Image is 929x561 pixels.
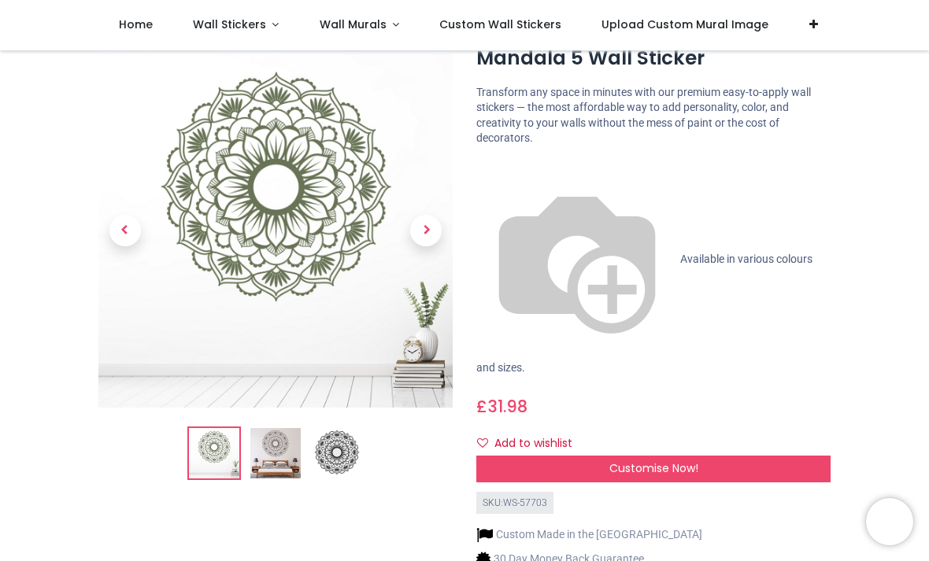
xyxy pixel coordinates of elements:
[400,107,453,355] a: Next
[439,17,561,32] span: Custom Wall Stickers
[476,395,527,418] span: £
[193,17,266,32] span: Wall Stickers
[98,54,453,408] img: Mandala 5 Wall Sticker
[250,429,301,479] img: WS-57703-02
[476,45,831,72] h1: Mandala 5 Wall Sticker
[601,17,768,32] span: Upload Custom Mural Image
[476,159,678,360] img: color-wheel.png
[476,430,586,457] button: Add to wishlistAdd to wishlist
[189,429,239,479] img: Mandala 5 Wall Sticker
[119,17,153,32] span: Home
[477,437,488,448] i: Add to wishlist
[476,492,553,515] div: SKU: WS-57703
[320,17,387,32] span: Wall Murals
[487,395,527,418] span: 31.98
[109,216,141,247] span: Previous
[866,498,913,545] iframe: Brevo live chat
[312,429,362,479] img: WS-57703-03
[476,85,831,146] p: Transform any space in minutes with our premium easy-to-apply wall stickers — the most affordable...
[98,107,152,355] a: Previous
[609,460,698,476] span: Customise Now!
[476,526,702,543] li: Custom Made in the [GEOGRAPHIC_DATA]
[410,216,442,247] span: Next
